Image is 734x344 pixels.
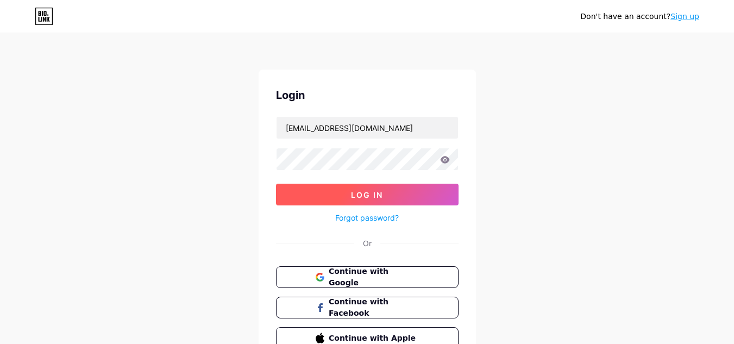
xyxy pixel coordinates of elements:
span: Continue with Apple [329,333,418,344]
div: Or [363,237,372,249]
div: Login [276,87,459,103]
span: Continue with Google [329,266,418,289]
span: Continue with Facebook [329,296,418,319]
button: Continue with Google [276,266,459,288]
button: Continue with Facebook [276,297,459,318]
div: Don't have an account? [580,11,699,22]
input: Username [277,117,458,139]
a: Sign up [670,12,699,21]
button: Log In [276,184,459,205]
a: Forgot password? [335,212,399,223]
span: Log In [351,190,383,199]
